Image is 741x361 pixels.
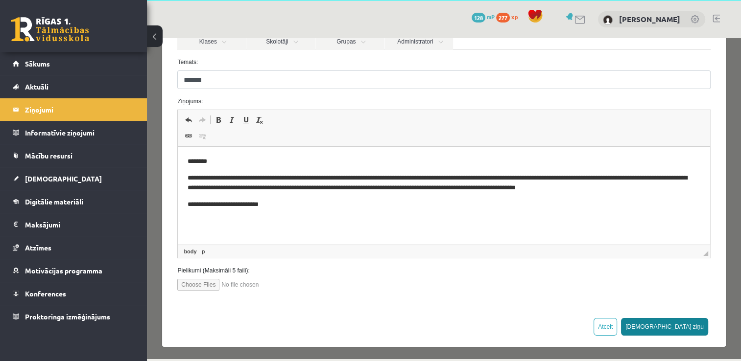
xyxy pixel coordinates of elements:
[472,13,495,21] a: 128 mP
[487,13,495,21] span: mP
[25,197,83,206] span: Digitālie materiāli
[48,75,62,88] a: Redo (Ctrl+Y)
[92,75,106,88] a: Underline (Ctrl+U)
[25,82,48,91] span: Aktuāli
[13,167,135,190] a: [DEMOGRAPHIC_DATA]
[13,52,135,75] a: Sākums
[25,213,135,236] legend: Maksājumi
[619,14,680,24] a: [PERSON_NAME]
[25,312,110,321] span: Proktoringa izmēģinājums
[13,259,135,282] a: Motivācijas programma
[496,13,523,21] a: 277 xp
[35,75,48,88] a: Undo (Ctrl+Z)
[25,98,135,121] legend: Ziņojumi
[23,20,571,28] label: Temats:
[556,213,561,218] span: Drag to resize
[472,13,485,23] span: 128
[25,266,102,275] span: Motivācijas programma
[13,213,135,236] a: Maksājumi
[31,109,563,206] iframe: Rich Text Editor, wiswyg-editor-47024726600800-1757676015-887
[35,91,48,104] a: Link (Ctrl+K)
[25,289,66,298] span: Konferences
[25,243,51,252] span: Atzīmes
[13,305,135,328] a: Proktoringa izmēģinājums
[13,144,135,167] a: Mācību resursi
[511,13,518,21] span: xp
[13,282,135,305] a: Konferences
[78,75,92,88] a: Italic (Ctrl+I)
[53,209,60,218] a: p element
[13,236,135,259] a: Atzīmes
[23,59,571,68] label: Ziņojums:
[35,209,51,218] a: body element
[13,98,135,121] a: Ziņojumi
[25,151,72,160] span: Mācību resursi
[603,15,613,25] img: Elīna Kivriņa
[25,174,102,183] span: [DEMOGRAPHIC_DATA]
[496,13,510,23] span: 277
[106,75,120,88] a: Remove Format
[25,59,50,68] span: Sākums
[25,121,135,144] legend: Informatīvie ziņojumi
[474,280,561,297] button: [DEMOGRAPHIC_DATA] ziņu
[65,75,78,88] a: Bold (Ctrl+B)
[11,17,89,42] a: Rīgas 1. Tālmācības vidusskola
[48,91,62,104] a: Unlink
[23,228,571,237] label: Pielikumi (Maksimāli 5 faili):
[13,75,135,98] a: Aktuāli
[13,190,135,213] a: Digitālie materiāli
[447,280,470,297] button: Atcelt
[13,121,135,144] a: Informatīvie ziņojumi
